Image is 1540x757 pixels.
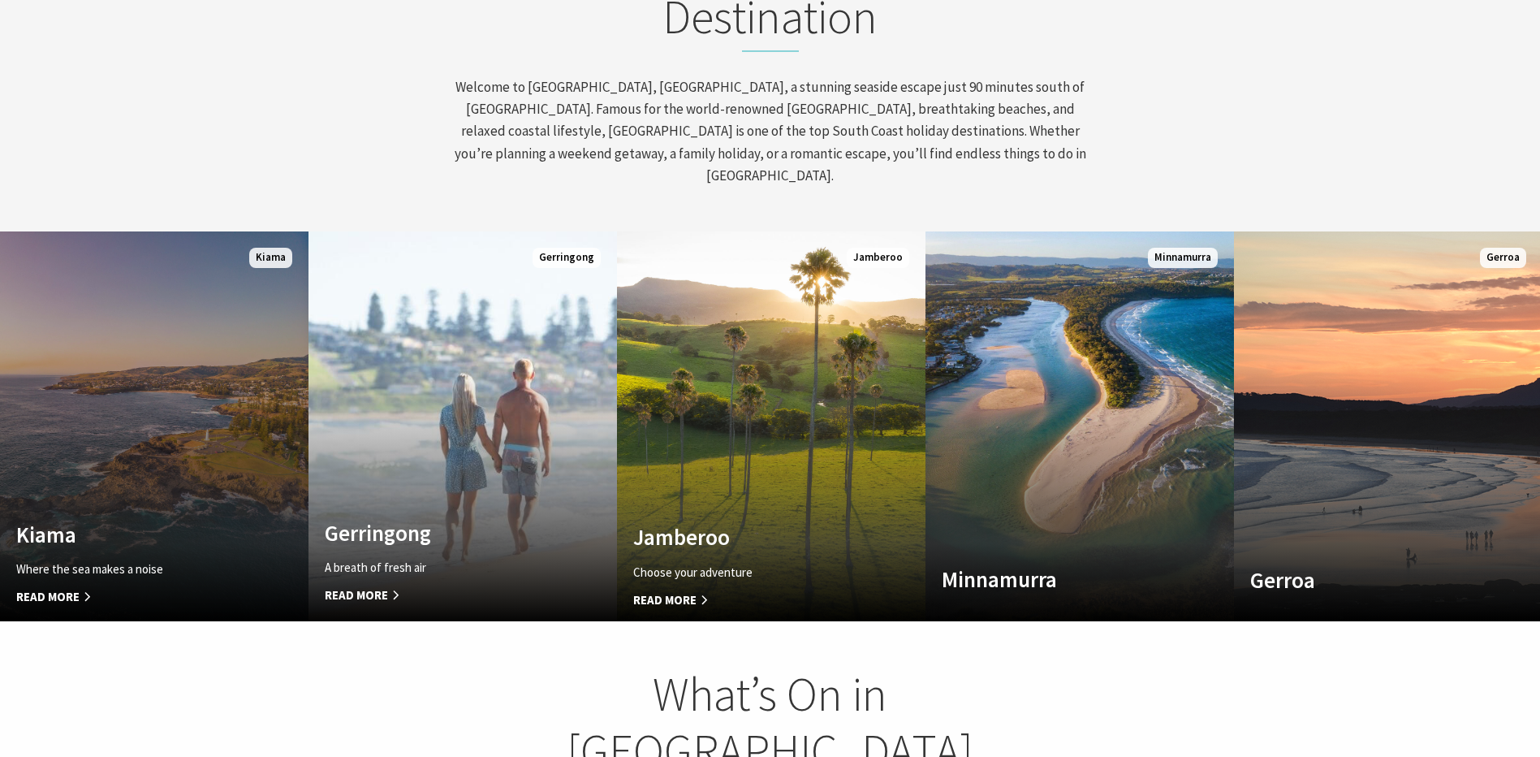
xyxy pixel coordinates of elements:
h4: Jamberoo [633,524,863,550]
a: Custom Image Used Gerringong A breath of fresh air Read More Gerringong [308,231,617,621]
span: Minnamurra [1148,248,1218,268]
span: Kiama [249,248,292,268]
span: Gerringong [533,248,601,268]
span: Read More [633,590,863,610]
span: Read More [16,587,246,607]
span: Jamberoo [847,248,909,268]
a: Custom Image Used Jamberoo Choose your adventure Read More Jamberoo [617,231,925,621]
span: Read More [325,586,554,605]
h4: Gerroa [1250,567,1480,593]
p: Where time and tide combine [942,605,1171,625]
p: Where the sea makes a noise [16,560,246,579]
span: Gerroa [1480,248,1526,268]
p: Welcome to [GEOGRAPHIC_DATA], [GEOGRAPHIC_DATA], a stunning seaside escape just 90 minutes south ... [452,76,1089,187]
p: A breath of fresh air [325,558,554,577]
h4: Minnamurra [942,566,1171,592]
a: Custom Image Used Minnamurra Where time and tide combine Minnamurra [925,231,1234,621]
h4: Kiama [16,521,246,547]
p: Choose your adventure [633,563,863,582]
h4: Gerringong [325,520,554,546]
